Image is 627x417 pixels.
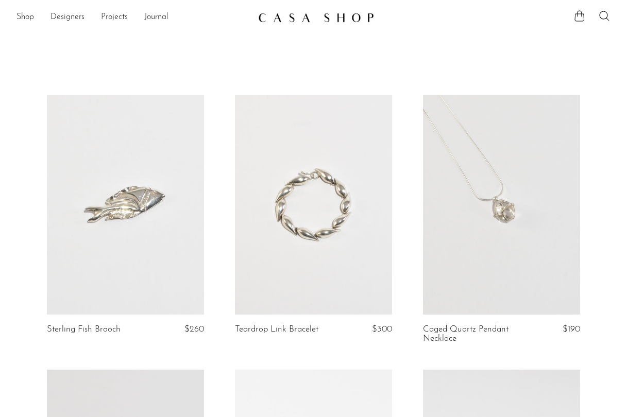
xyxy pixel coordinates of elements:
[563,325,580,334] span: $190
[101,11,128,24] a: Projects
[235,325,318,334] a: Teardrop Link Bracelet
[423,325,527,344] a: Caged Quartz Pendant Necklace
[47,325,121,334] a: Sterling Fish Brooch
[16,9,250,26] nav: Desktop navigation
[16,11,34,24] a: Shop
[50,11,84,24] a: Designers
[372,325,392,334] span: $300
[184,325,204,334] span: $260
[144,11,168,24] a: Journal
[16,9,250,26] ul: NEW HEADER MENU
